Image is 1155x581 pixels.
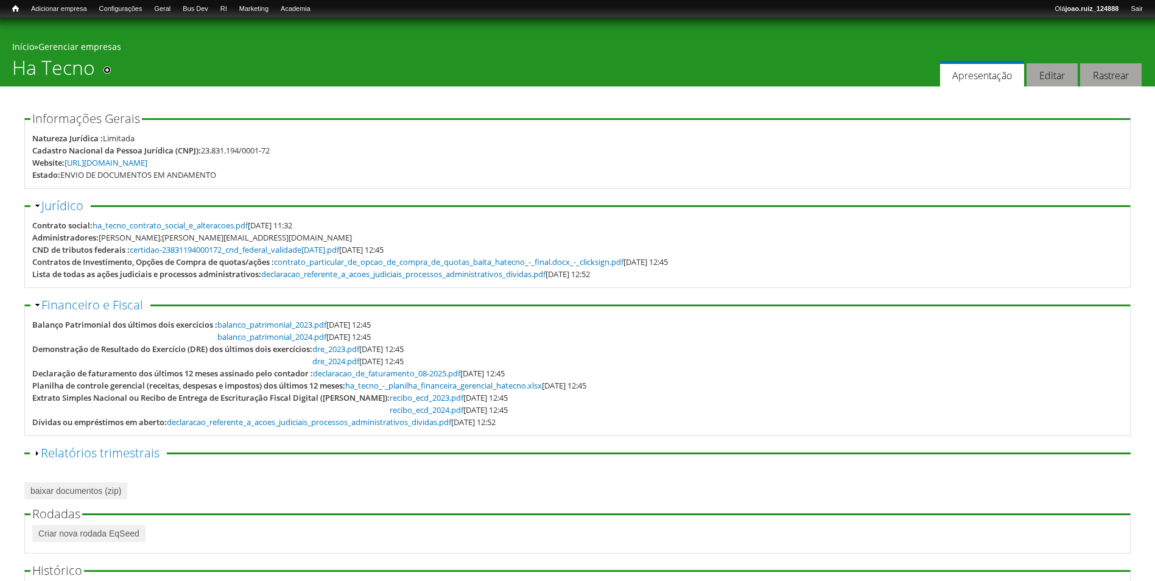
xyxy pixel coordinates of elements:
a: [URL][DOMAIN_NAME] [65,157,147,168]
span: [DATE] 12:45 [313,368,505,379]
span: [DATE] 12:45 [217,331,371,342]
a: dre_2024.pdf [312,356,359,367]
a: Apresentação [940,61,1024,87]
div: » [12,41,1143,56]
div: Contratos de Investimento, Opções de Compra de quotas/ações : [32,256,274,268]
a: declaracao_referente_a_acoes_judiciais_processos_administrativos_dividas.pdf [167,417,451,428]
a: balanco_patrimonial_2023.pdf [217,319,326,330]
a: Gerenciar empresas [38,41,121,52]
span: [DATE] 12:45 [390,392,508,403]
span: Histórico [32,562,82,579]
span: [DATE] 11:32 [93,220,292,231]
a: Início [6,3,25,15]
a: declaracao_referente_a_acoes_judiciais_processos_administrativos_dividas.pdf [261,269,546,280]
a: Geral [148,3,177,15]
span: [DATE] 12:52 [167,417,496,428]
a: balanco_patrimonial_2024.pdf [217,331,326,342]
a: baixar documentos (zip) [24,482,127,499]
a: Relatórios trimestrais [41,445,160,461]
a: recibo_ecd_2023.pdf [390,392,463,403]
div: CND de tributos federais : [32,244,130,256]
div: [PERSON_NAME];[PERSON_NAME][EMAIL_ADDRESS][DOMAIN_NAME] [99,231,352,244]
strong: joao.ruiz_124888 [1065,5,1119,12]
a: Olájoao.ruiz_124888 [1048,3,1125,15]
span: [DATE] 12:45 [345,380,586,391]
a: ha_tecno_contrato_social_e_alteracoes.pdf [93,220,248,231]
a: Sair [1125,3,1149,15]
a: ha_tecno_-_planilha_financeira_gerencial_hatecno.xlsx [345,380,542,391]
a: Financeiro e Fiscal [41,297,143,313]
div: Website: [32,157,65,169]
span: [DATE] 12:45 [217,319,371,330]
a: Jurídico [41,197,83,214]
a: Configurações [93,3,149,15]
span: [DATE] 12:45 [312,356,404,367]
div: Cadastro Nacional da Pessoa Jurídica (CNPJ): [32,144,201,157]
a: contrato_particular_de_opcao_de_compra_de_quotas_baita_hatecno_-_final.docx_-_clicksign.pdf [274,256,623,267]
span: [DATE] 12:45 [274,256,668,267]
div: Balanço Patrimonial dos últimos dois exercícios : [32,319,217,331]
span: [DATE] 12:52 [261,269,590,280]
div: Contrato social: [32,219,93,231]
a: dre_2023.pdf [312,343,359,354]
a: Criar nova rodada EqSeed [32,525,146,542]
a: RI [214,3,233,15]
h1: Ha Tecno [12,56,95,86]
a: Marketing [233,3,275,15]
div: 23.831.194/0001-72 [201,144,270,157]
a: Editar [1027,63,1078,87]
span: [DATE] 12:45 [390,404,508,415]
span: [DATE] 12:45 [130,244,384,255]
div: Extrato Simples Nacional ou Recibo de Entrega de Escrituração Fiscal Digital ([PERSON_NAME]): [32,392,390,404]
div: Limitada [103,132,135,144]
div: Administradores: [32,231,99,244]
div: Dívidas ou empréstimos em aberto: [32,416,167,428]
a: Academia [275,3,317,15]
span: Informações Gerais [32,110,140,127]
div: Lista de todas as ações judiciais e processos administrativos: [32,268,261,280]
a: Bus Dev [177,3,214,15]
a: certidao-23831194000172_cnd_federal_validade[DATE].pdf [130,244,339,255]
div: Estado: [32,169,60,181]
div: Demonstração de Resultado do Exercício (DRE) dos últimos dois exercícios: [32,343,312,355]
div: Planilha de controle gerencial (receitas, despesas e impostos) dos últimos 12 meses: [32,379,345,392]
div: Natureza Jurídica : [32,132,103,144]
span: Início [12,4,19,13]
span: [DATE] 12:45 [312,343,404,354]
span: Rodadas [32,505,80,522]
a: declaracao_de_faturamento_08-2025.pdf [313,368,460,379]
a: Rastrear [1080,63,1142,87]
div: Declaração de faturamento dos últimos 12 meses assinado pelo contador : [32,367,313,379]
a: recibo_ecd_2024.pdf [390,404,463,415]
a: Adicionar empresa [25,3,93,15]
a: Início [12,41,34,52]
div: ENVIO DE DOCUMENTOS EM ANDAMENTO [60,169,216,181]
